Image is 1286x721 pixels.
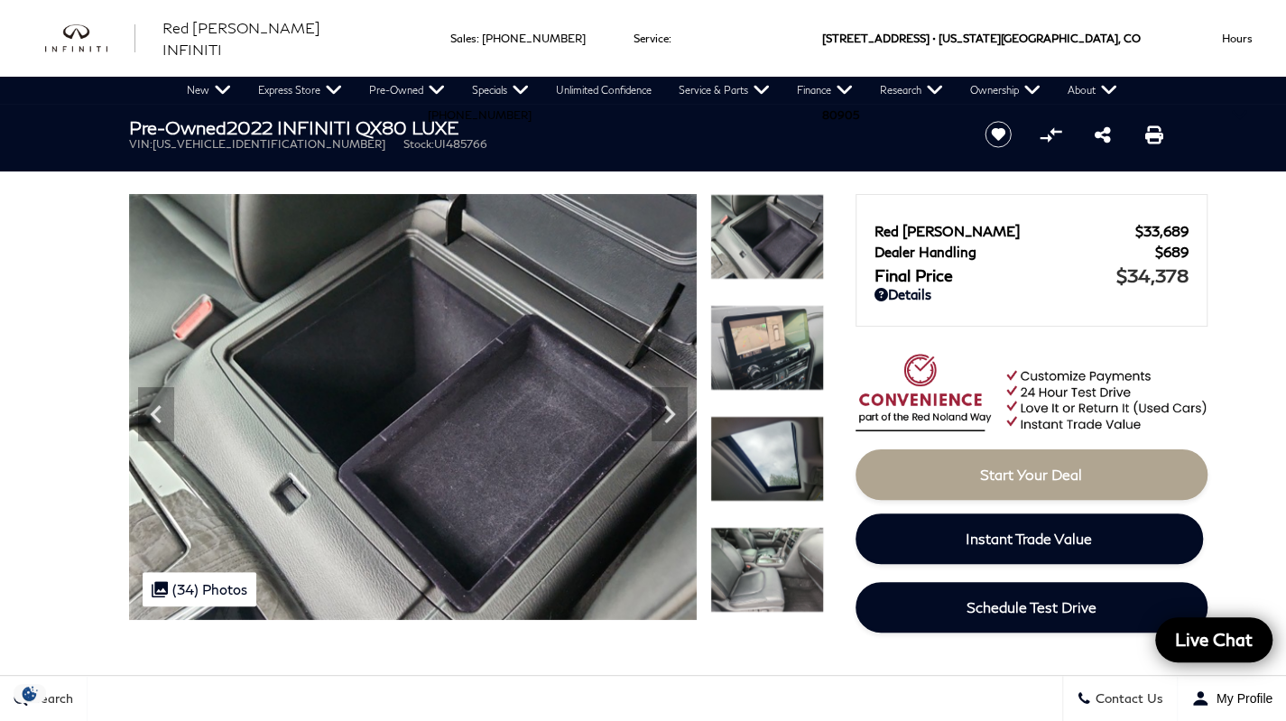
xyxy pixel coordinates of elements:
[356,77,458,104] a: Pre-Owned
[129,116,227,138] strong: Pre-Owned
[482,32,586,45] a: [PHONE_NUMBER]
[1155,244,1189,260] span: $689
[28,691,73,707] span: Search
[138,387,174,441] div: Previous
[542,77,665,104] a: Unlimited Confidence
[1054,77,1131,104] a: About
[665,77,783,104] a: Service & Parts
[9,684,51,703] img: Opt-Out Icon
[45,24,135,53] a: infiniti
[957,77,1054,104] a: Ownership
[874,244,1189,260] a: Dealer Handling $689
[874,223,1189,239] a: Red [PERSON_NAME] $33,689
[1145,124,1163,145] a: Print this Pre-Owned 2022 INFINITI QX80 LUXE
[162,17,383,60] a: Red [PERSON_NAME] INFINITI
[874,223,1135,239] span: Red [PERSON_NAME]
[173,77,245,104] a: New
[1155,617,1272,662] a: Live Chat
[1209,691,1272,706] span: My Profile
[874,286,1189,302] a: Details
[978,120,1018,149] button: Save vehicle
[1116,264,1189,286] span: $34,378
[1166,628,1262,651] span: Live Chat
[245,77,356,104] a: Express Store
[822,77,859,153] span: 80905
[967,598,1096,615] span: Schedule Test Drive
[458,77,542,104] a: Specials
[476,32,479,45] span: :
[874,265,1116,285] span: Final Price
[966,530,1092,547] span: Instant Trade Value
[1094,124,1110,145] a: Share this Pre-Owned 2022 INFINITI QX80 LUXE
[1178,676,1286,721] button: Open user profile menu
[856,513,1203,564] a: Instant Trade Value
[143,572,256,606] div: (34) Photos
[866,77,957,104] a: Research
[45,24,135,53] img: INFINITI
[710,527,824,613] img: Used 2022 Moonstone White INFINITI LUXE image 28
[129,137,153,151] span: VIN:
[710,305,824,391] img: Used 2022 Moonstone White INFINITI LUXE image 26
[710,194,824,280] img: Used 2022 Moonstone White INFINITI LUXE image 25
[1135,223,1189,239] span: $33,689
[129,117,955,137] h1: 2022 INFINITI QX80 LUXE
[162,19,320,58] span: Red [PERSON_NAME] INFINITI
[129,194,697,620] img: Used 2022 Moonstone White INFINITI LUXE image 25
[153,137,385,151] span: [US_VEHICLE_IDENTIFICATION_NUMBER]
[856,582,1207,633] a: Schedule Test Drive
[980,466,1082,483] span: Start Your Deal
[783,77,866,104] a: Finance
[874,244,1155,260] span: Dealer Handling
[634,32,669,45] span: Service
[1037,121,1064,148] button: Compare vehicle
[856,449,1207,500] a: Start Your Deal
[1091,691,1163,707] span: Contact Us
[652,387,688,441] div: Next
[874,264,1189,286] a: Final Price $34,378
[710,416,824,502] img: Used 2022 Moonstone White INFINITI LUXE image 27
[669,32,671,45] span: :
[428,108,532,122] a: [PHONE_NUMBER]
[822,32,1141,122] a: [STREET_ADDRESS] • [US_STATE][GEOGRAPHIC_DATA], CO 80905
[9,684,51,703] section: Click to Open Cookie Consent Modal
[450,32,476,45] span: Sales
[403,137,434,151] span: Stock:
[173,77,1131,104] nav: Main Navigation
